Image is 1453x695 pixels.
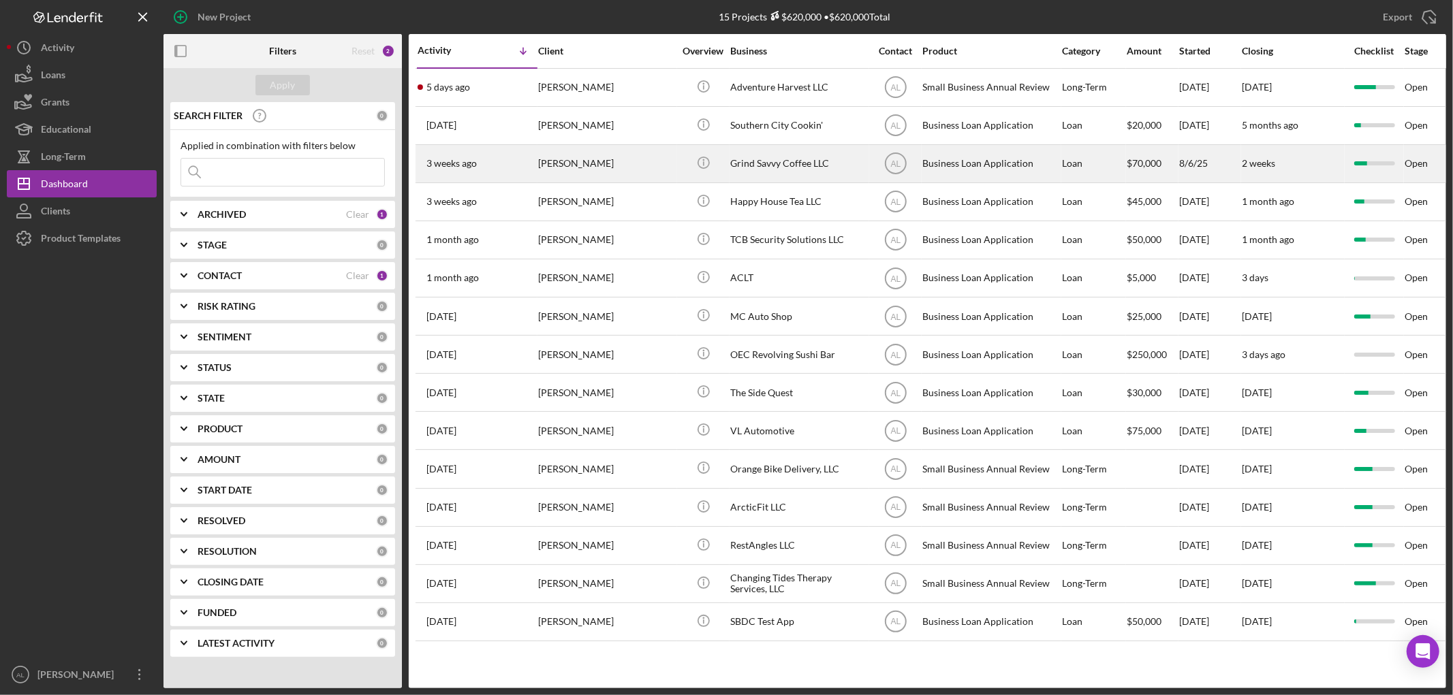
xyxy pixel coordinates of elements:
[7,88,157,116] button: Grants
[346,270,369,281] div: Clear
[890,121,901,131] text: AL
[1127,425,1161,436] span: $75,000
[1127,387,1161,398] span: $30,000
[1179,374,1240,410] div: [DATE]
[426,234,479,245] time: 2025-08-03 20:24
[1062,413,1125,449] div: Loan
[678,46,729,56] div: Overview
[922,528,1059,564] div: Small Business Annual Review
[1127,272,1156,283] span: $5,000
[198,362,232,373] b: STATUS
[538,69,674,106] div: [PERSON_NAME]
[41,61,65,92] div: Loans
[426,425,456,436] time: 2025-06-26 04:21
[538,222,674,258] div: [PERSON_NAME]
[1242,349,1285,360] time: 3 days ago
[538,260,674,296] div: [PERSON_NAME]
[376,453,388,466] div: 0
[890,426,901,436] text: AL
[730,489,866,526] div: ArcticFit LLC
[376,361,388,374] div: 0
[922,604,1059,640] div: Business Loan Application
[1179,413,1240,449] div: [DATE]
[730,69,866,106] div: Adventure Harvest LLC
[1369,3,1446,31] button: Export
[7,116,157,143] button: Educational
[7,34,157,61] a: Activity
[41,225,121,255] div: Product Templates
[1127,310,1161,322] span: $25,000
[730,146,866,182] div: Grind Savvy Coffee LLC
[922,260,1059,296] div: Business Loan Application
[1242,233,1294,245] time: 1 month ago
[376,515,388,527] div: 0
[198,454,240,465] b: AMOUNT
[538,566,674,602] div: [PERSON_NAME]
[1179,528,1240,564] div: [DATE]
[730,528,866,564] div: RestAngles LLC
[538,413,674,449] div: [PERSON_NAME]
[1179,184,1240,220] div: [DATE]
[1179,69,1240,106] div: [DATE]
[7,61,157,88] button: Loans
[426,311,456,322] time: 2025-07-18 00:58
[1062,222,1125,258] div: Loan
[890,503,901,513] text: AL
[198,515,245,526] b: RESOLVED
[1179,222,1240,258] div: [DATE]
[922,108,1059,144] div: Business Loan Application
[270,75,296,95] div: Apply
[269,46,296,56] b: Filters
[376,423,388,435] div: 0
[1242,310,1272,322] time: [DATE]
[1062,374,1125,410] div: Loan
[7,225,157,252] button: Product Templates
[890,274,901,283] text: AL
[1242,46,1344,56] div: Closing
[1127,233,1161,245] span: $50,000
[381,44,395,58] div: 2
[198,332,251,342] b: SENTIMENT
[730,336,866,372] div: OEC Revolving Sushi Bar
[1179,46,1240,56] div: Started
[890,617,901,627] text: AL
[890,312,901,321] text: AL
[163,3,264,31] button: New Project
[1345,46,1403,56] div: Checklist
[1242,577,1272,589] time: [DATE]
[1242,157,1275,169] time: 2 weeks
[1242,119,1298,131] time: 5 months ago
[1062,184,1125,220] div: Loan
[376,331,388,343] div: 0
[426,616,456,627] time: 2024-09-13 18:17
[41,197,70,228] div: Clients
[538,489,674,526] div: [PERSON_NAME]
[198,577,264,587] b: CLOSING DATE
[198,638,275,649] b: LATEST ACTIVITY
[538,184,674,220] div: [PERSON_NAME]
[1242,387,1272,398] time: [DATE]
[1179,566,1240,602] div: [DATE]
[1062,260,1125,296] div: Loan
[1179,336,1240,372] div: [DATE]
[198,240,227,250] b: STAGE
[1062,451,1125,487] div: Long-Term
[1062,46,1125,56] div: Category
[1062,566,1125,602] div: Long-Term
[890,236,901,245] text: AL
[730,108,866,144] div: Southern City Cookin'
[181,140,385,151] div: Applied in combination with filters below
[41,88,69,119] div: Grants
[376,239,388,251] div: 0
[426,120,456,131] time: 2025-08-19 23:00
[890,465,901,474] text: AL
[730,46,866,56] div: Business
[1242,615,1272,627] time: [DATE]
[1127,46,1178,56] div: Amount
[890,388,901,398] text: AL
[255,75,310,95] button: Apply
[922,222,1059,258] div: Business Loan Application
[1127,349,1167,360] span: $250,000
